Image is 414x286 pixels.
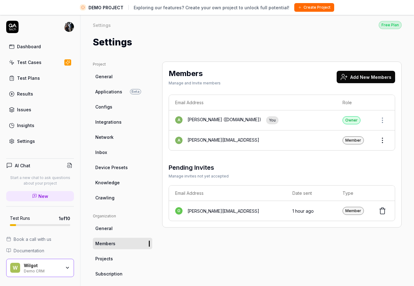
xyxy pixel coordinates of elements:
a: Insights [6,119,74,131]
h2: Members [169,68,203,79]
span: W [10,263,20,273]
button: Create Project [294,3,334,12]
th: Email Address [169,95,336,110]
button: Free Plan [379,21,402,29]
span: Crawling [95,194,114,201]
p: Start a new chat to ask questions about your project [6,175,74,186]
span: Network [95,134,114,140]
div: Test Plans [17,75,40,81]
button: Open members actions menu [376,114,389,126]
th: Date sent [286,186,336,201]
a: New [6,191,74,201]
a: ApplicationsBeta [93,86,152,97]
span: 1 of 10 [59,215,70,222]
span: Inbox [95,149,107,156]
div: Insights [17,122,34,129]
span: DEMO PROJECT [88,4,123,11]
div: Test Cases [17,59,41,66]
a: Integrations [93,116,152,128]
a: Crawling [93,192,152,203]
span: a [175,137,183,144]
span: Device Presets [95,164,128,171]
div: Demo CRM [24,268,61,273]
div: Settings [17,138,35,144]
th: Role [336,95,370,110]
div: Manage invites not yet accepted [169,173,229,179]
div: Organization [93,213,152,219]
span: o [175,207,183,215]
span: Members [95,240,115,247]
span: Exploring our features? Create your own project to unlock full potential! [134,4,289,11]
a: General [93,223,152,234]
span: Documentation [14,247,44,254]
span: Integrations [95,119,122,125]
div: Owner [343,116,360,124]
h1: Settings [93,35,132,49]
div: You [266,116,278,124]
span: Subscription [95,271,123,277]
span: Beta [130,89,141,94]
div: Issues [17,106,31,113]
span: New [38,193,48,199]
a: Device Presets [93,162,152,173]
h4: AI Chat [15,162,30,169]
a: Documentation [6,247,74,254]
a: General [93,71,152,82]
div: Member [343,207,364,215]
div: Manage and Invite members [169,80,221,86]
span: Knowledge [95,179,120,186]
span: Configs [95,104,112,110]
a: Network [93,131,152,143]
a: Book a call with us [6,236,74,242]
button: Open members actions menu [376,134,389,147]
a: Results [6,88,74,100]
span: Book a call with us [14,236,51,242]
img: 05712e90-f4ae-4f2d-bd35-432edce69fe3.jpeg [64,22,74,32]
a: Issues [6,104,74,116]
div: [PERSON_NAME] ([DOMAIN_NAME]) [188,116,261,124]
div: Wilgot [24,263,61,268]
span: General [95,225,113,232]
h5: Test Runs [10,216,30,221]
a: Projects [93,253,152,264]
div: Settings [93,22,111,28]
div: [PERSON_NAME][EMAIL_ADDRESS] [188,137,259,144]
div: [PERSON_NAME][EMAIL_ADDRESS] [188,208,259,214]
h3: Pending Invites [169,163,229,172]
a: Configs [93,101,152,113]
span: General [95,73,113,80]
a: Subscription [93,268,152,280]
div: Dashboard [17,43,41,50]
a: Inbox [93,147,152,158]
button: Add New Members [337,71,395,83]
a: Test Cases [6,56,74,68]
a: Dashboard [6,41,74,53]
a: Settings [6,135,74,147]
a: Members [93,238,152,249]
span: Projects [95,255,113,262]
span: Applications [95,88,122,95]
span: a [175,116,183,124]
a: Knowledge [93,177,152,188]
div: Member [343,136,364,144]
time: 1 hour ago [292,208,314,214]
a: Test Plans [6,72,74,84]
button: WWilgotDemo CRM [6,259,74,277]
div: Project [93,62,152,67]
th: Type [336,186,370,201]
div: Results [17,91,33,97]
th: Email Address [169,186,286,201]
